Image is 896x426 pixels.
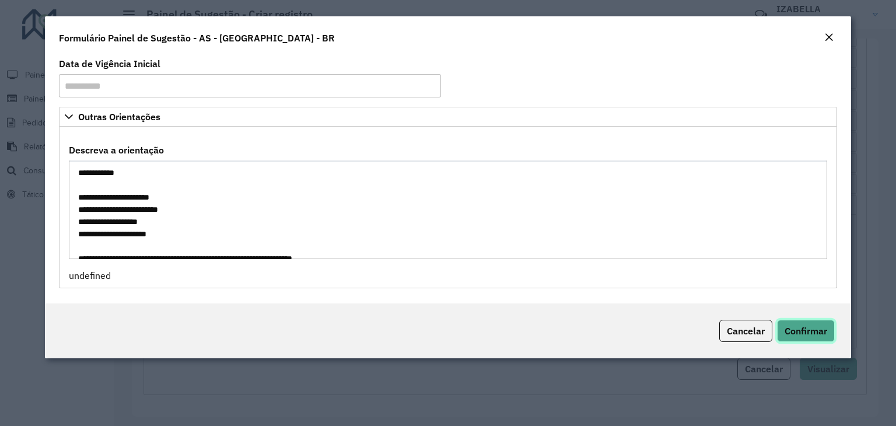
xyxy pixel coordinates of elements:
span: Cancelar [727,325,765,337]
div: Outras Orientações [59,127,837,288]
button: Close [821,30,837,46]
button: Cancelar [719,320,772,342]
h4: Formulário Painel de Sugestão - AS - [GEOGRAPHIC_DATA] - BR [59,31,335,45]
button: Confirmar [777,320,835,342]
label: Data de Vigência Inicial [59,57,160,71]
span: Outras Orientações [78,112,160,121]
a: Outras Orientações [59,107,837,127]
label: Descreva a orientação [69,143,164,157]
em: Fechar [824,33,834,42]
span: Confirmar [785,325,827,337]
span: undefined [69,270,111,281]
